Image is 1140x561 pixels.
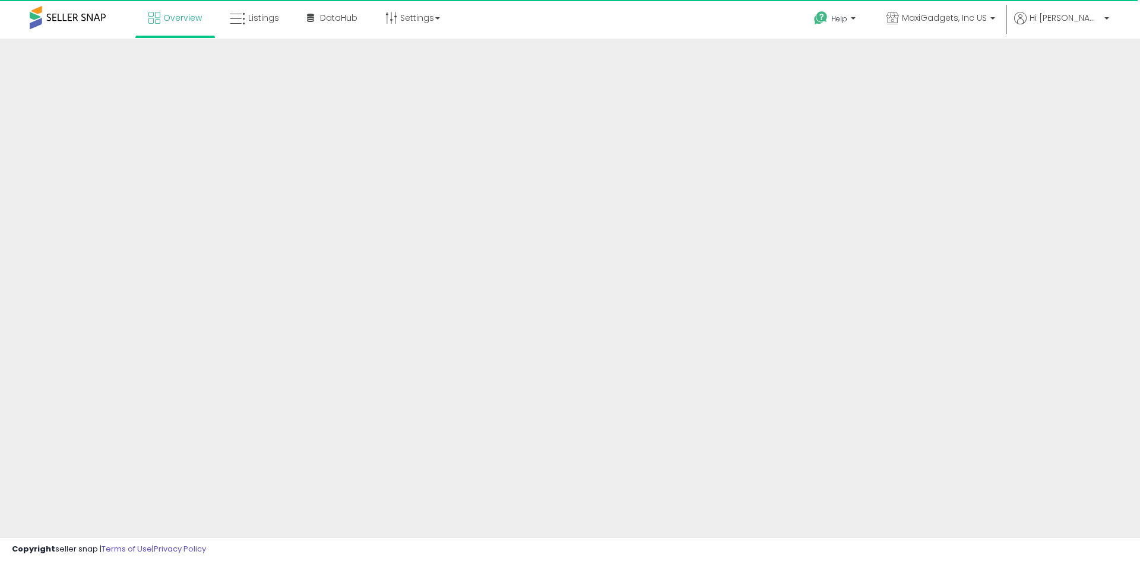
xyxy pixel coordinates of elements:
[1030,12,1101,24] span: Hi [PERSON_NAME]
[163,12,202,24] span: Overview
[1014,12,1109,39] a: Hi [PERSON_NAME]
[248,12,279,24] span: Listings
[831,14,847,24] span: Help
[805,2,867,39] a: Help
[320,12,357,24] span: DataHub
[813,11,828,26] i: Get Help
[902,12,987,24] span: MaxiGadgets, Inc US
